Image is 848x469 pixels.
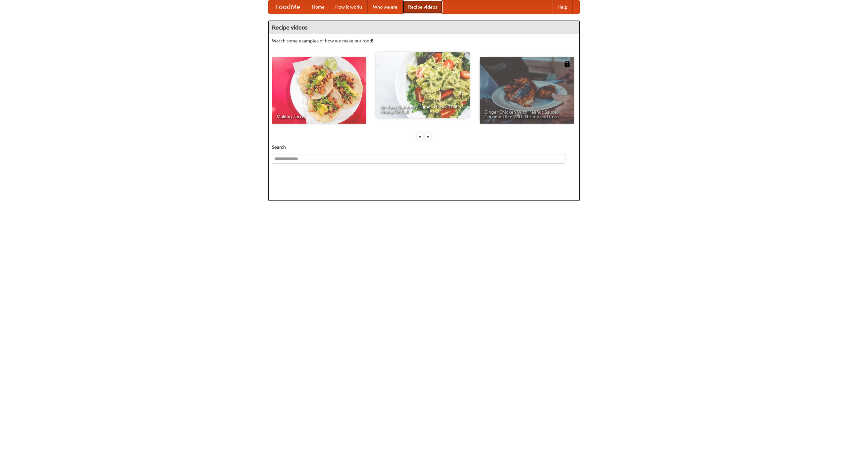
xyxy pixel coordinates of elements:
div: « [417,132,423,141]
div: » [425,132,431,141]
a: An Easy, Summery Tomato Pasta That's Ready for Fall [376,52,470,118]
a: Who we are [368,0,403,14]
a: Home [307,0,330,14]
img: 483408.png [564,61,570,67]
a: How it works [330,0,368,14]
h5: Search [272,144,576,150]
a: Recipe videos [403,0,443,14]
span: An Easy, Summery Tomato Pasta That's Ready for Fall [380,104,465,114]
a: FoodMe [269,0,307,14]
a: Help [552,0,573,14]
h4: Recipe videos [269,21,579,34]
span: Making Tacos [277,114,361,119]
a: Making Tacos [272,57,366,124]
p: Watch some examples of how we make our food! [272,37,576,44]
